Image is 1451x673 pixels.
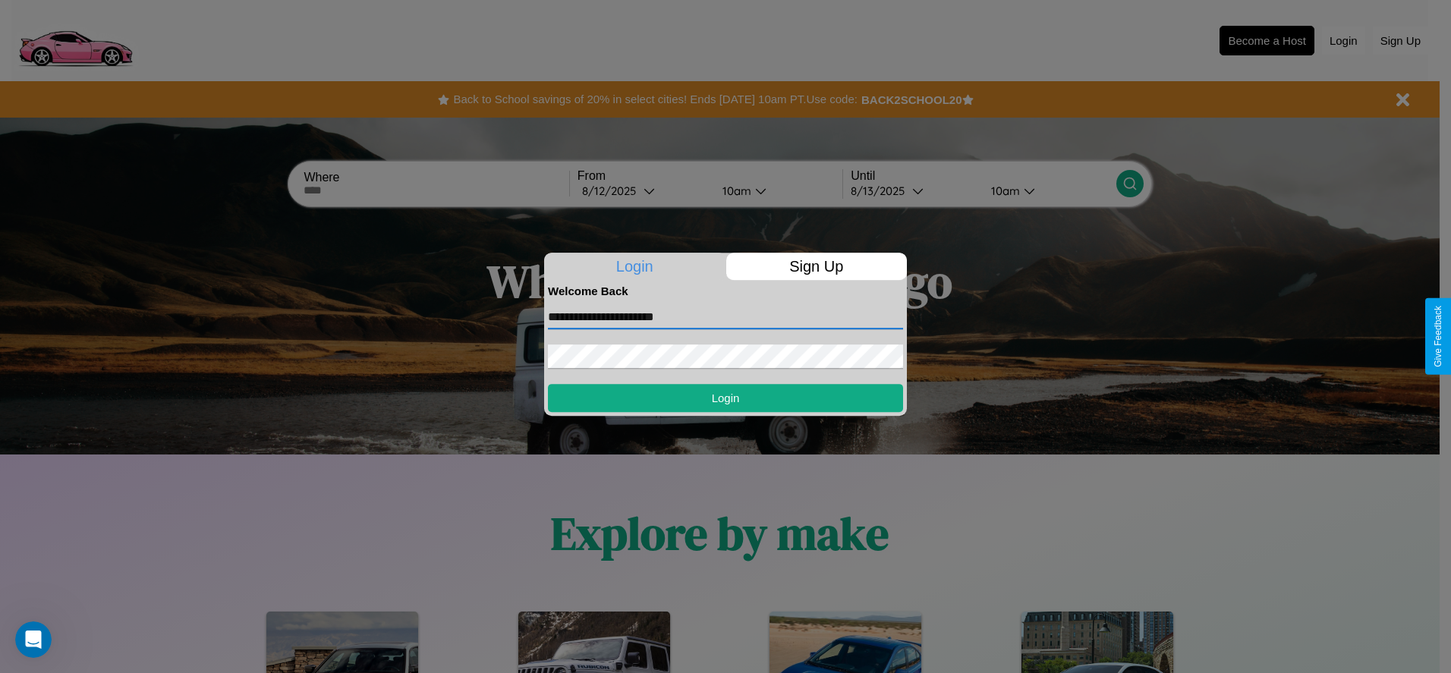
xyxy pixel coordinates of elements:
[726,253,908,280] p: Sign Up
[15,621,52,658] iframe: Intercom live chat
[544,253,725,280] p: Login
[548,285,903,297] h4: Welcome Back
[1433,306,1443,367] div: Give Feedback
[548,384,903,412] button: Login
